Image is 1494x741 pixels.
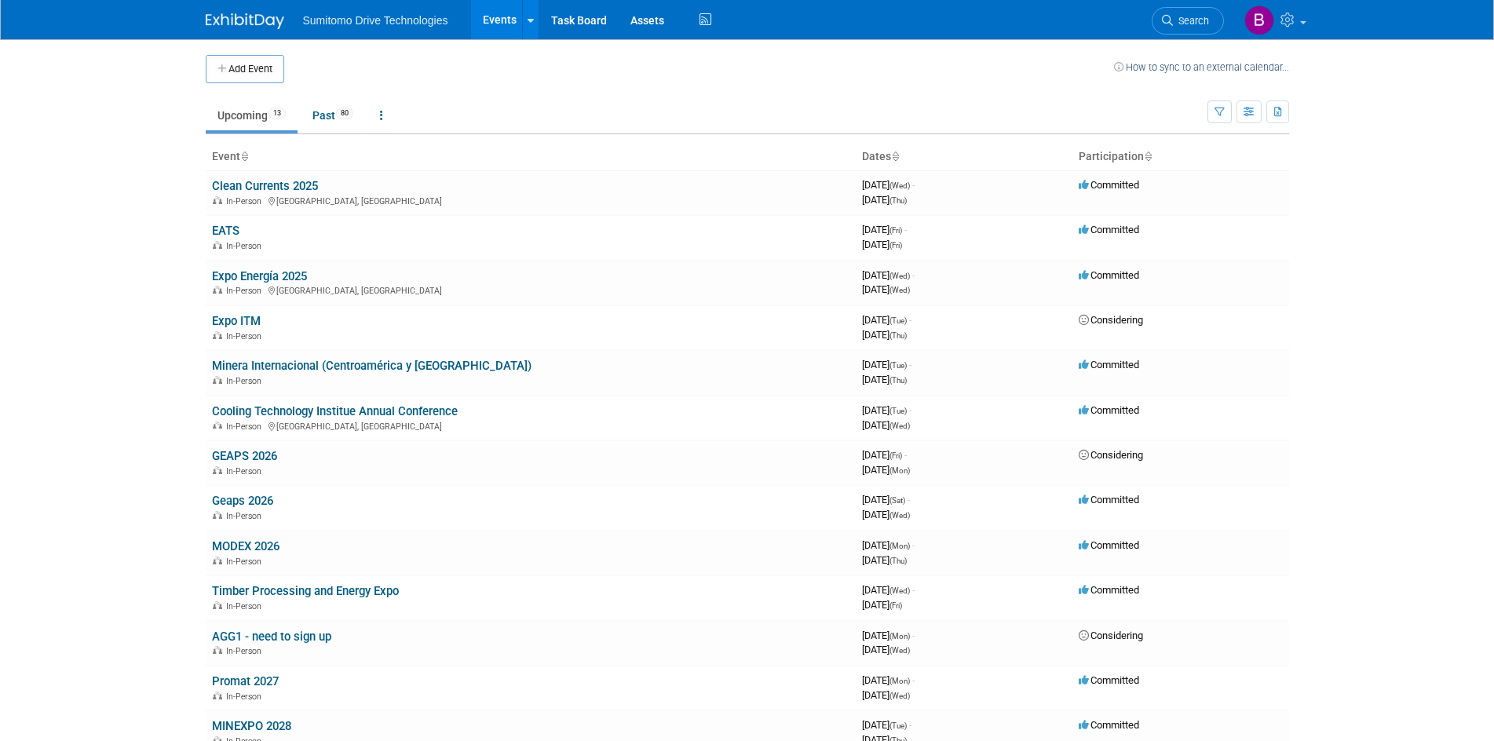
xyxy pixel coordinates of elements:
span: (Wed) [889,272,910,280]
span: - [909,314,911,326]
img: In-Person Event [213,422,222,429]
a: GEAPS 2026 [212,449,277,463]
span: [DATE] [862,554,907,566]
span: (Wed) [889,181,910,190]
span: [DATE] [862,689,910,701]
span: 13 [268,108,286,119]
span: [DATE] [862,194,907,206]
a: Geaps 2026 [212,494,273,508]
a: Cooling Technology Institue Annual Conference [212,404,458,418]
span: 80 [336,108,353,119]
span: [DATE] [862,494,910,506]
img: In-Person Event [213,511,222,519]
img: In-Person Event [213,646,222,654]
span: [DATE] [862,509,910,520]
span: [DATE] [862,584,915,596]
a: Past80 [301,100,365,130]
a: Clean Currents 2025 [212,179,318,193]
span: (Mon) [889,632,910,641]
span: (Tue) [889,407,907,415]
span: - [912,539,915,551]
span: In-Person [226,511,266,521]
span: (Wed) [889,586,910,595]
th: Dates [856,144,1072,170]
span: (Fri) [889,226,902,235]
span: [DATE] [862,359,911,370]
a: EATS [212,224,239,238]
span: - [909,719,911,731]
span: Committed [1079,179,1139,191]
span: In-Person [226,601,266,611]
span: [DATE] [862,404,911,416]
span: [DATE] [862,719,911,731]
div: [GEOGRAPHIC_DATA], [GEOGRAPHIC_DATA] [212,419,849,432]
span: (Wed) [889,646,910,655]
span: [DATE] [862,224,907,235]
span: [DATE] [862,283,910,295]
span: Sumitomo Drive Technologies [303,14,448,27]
a: MODEX 2026 [212,539,279,553]
span: (Sat) [889,496,905,505]
span: Committed [1079,584,1139,596]
a: Expo ITM [212,314,261,328]
img: In-Person Event [213,601,222,609]
span: - [908,494,910,506]
span: Committed [1079,494,1139,506]
span: Committed [1079,674,1139,686]
span: - [912,630,915,641]
th: Event [206,144,856,170]
span: Considering [1079,630,1143,641]
img: In-Person Event [213,466,222,474]
span: - [909,359,911,370]
span: (Wed) [889,692,910,700]
span: In-Person [226,692,266,702]
a: MINEXPO 2028 [212,719,291,733]
span: (Tue) [889,316,907,325]
span: Committed [1079,359,1139,370]
span: (Tue) [889,361,907,370]
span: [DATE] [862,269,915,281]
div: [GEOGRAPHIC_DATA], [GEOGRAPHIC_DATA] [212,194,849,206]
span: In-Person [226,376,266,386]
span: Committed [1079,539,1139,551]
span: Committed [1079,269,1139,281]
a: AGG1 - need to sign up [212,630,331,644]
span: In-Person [226,331,266,341]
span: [DATE] [862,239,902,250]
span: (Fri) [889,601,902,610]
a: Timber Processing and Energy Expo [212,584,399,598]
a: Minera Internacional (Centroamérica y [GEOGRAPHIC_DATA]) [212,359,531,373]
img: ExhibitDay [206,13,284,29]
img: In-Person Event [213,286,222,294]
span: (Thu) [889,331,907,340]
span: (Tue) [889,721,907,730]
span: Search [1173,15,1209,27]
span: In-Person [226,466,266,476]
span: In-Person [226,241,266,251]
span: (Wed) [889,511,910,520]
span: (Thu) [889,557,907,565]
img: Brittany Mitchell [1244,5,1274,35]
a: How to sync to an external calendar... [1114,61,1289,73]
a: Expo Energía 2025 [212,269,307,283]
span: (Mon) [889,466,910,475]
div: [GEOGRAPHIC_DATA], [GEOGRAPHIC_DATA] [212,283,849,296]
span: Committed [1079,404,1139,416]
span: (Fri) [889,241,902,250]
span: (Thu) [889,196,907,205]
span: [DATE] [862,630,915,641]
img: In-Person Event [213,241,222,249]
span: [DATE] [862,314,911,326]
span: Committed [1079,224,1139,235]
a: Sort by Start Date [891,150,899,162]
span: [DATE] [862,419,910,431]
span: - [912,269,915,281]
img: In-Person Event [213,196,222,204]
span: (Wed) [889,286,910,294]
span: [DATE] [862,464,910,476]
span: Committed [1079,719,1139,731]
span: In-Person [226,646,266,656]
span: [DATE] [862,539,915,551]
img: In-Person Event [213,692,222,699]
img: In-Person Event [213,376,222,384]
